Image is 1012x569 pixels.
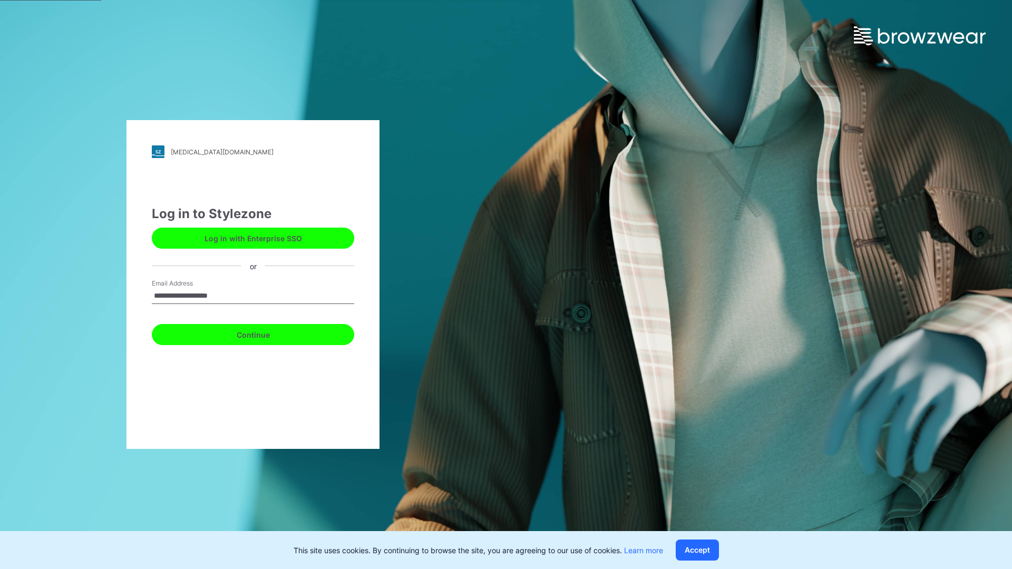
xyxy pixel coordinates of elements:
[854,26,986,45] img: browzwear-logo.e42bd6dac1945053ebaf764b6aa21510.svg
[624,546,663,555] a: Learn more
[152,145,354,158] a: [MEDICAL_DATA][DOMAIN_NAME]
[152,145,164,158] img: stylezone-logo.562084cfcfab977791bfbf7441f1a819.svg
[152,279,226,288] label: Email Address
[152,324,354,345] button: Continue
[152,204,354,223] div: Log in to Stylezone
[676,539,719,561] button: Accept
[152,228,354,249] button: Log in with Enterprise SSO
[171,148,274,156] div: [MEDICAL_DATA][DOMAIN_NAME]
[241,260,265,271] div: or
[294,545,663,556] p: This site uses cookies. By continuing to browse the site, you are agreeing to our use of cookies.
